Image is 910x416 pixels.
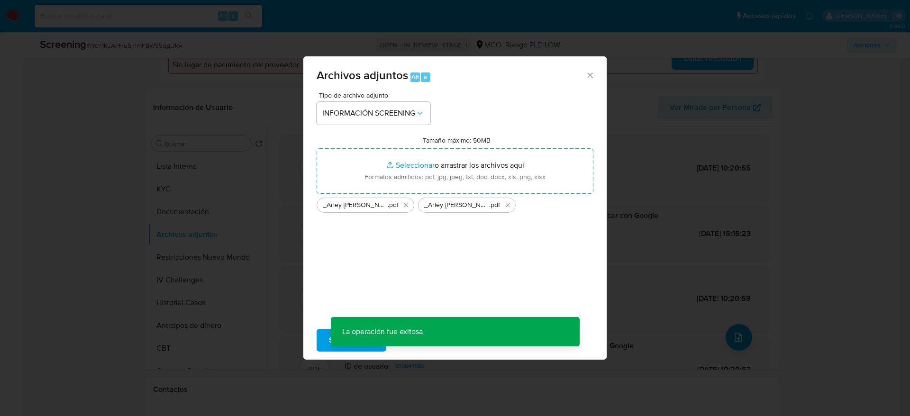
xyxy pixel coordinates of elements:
span: Archivos adjuntos [317,67,408,83]
span: _Arley [PERSON_NAME] lavado de dinero - Buscar con Google [424,200,489,210]
span: a [424,72,427,81]
label: Tamaño máximo: 50MB [423,136,491,145]
button: Subir archivo [317,329,386,352]
button: Eliminar _Arley Antonio Franco Fernandez_ lavado de dinero - Buscar con Google.pdf [502,199,513,211]
button: Cerrar [585,71,594,79]
p: La operación fue exitosa [331,317,434,346]
span: Alt [411,72,419,81]
span: .pdf [388,200,399,210]
ul: Archivos seleccionados [317,194,593,213]
span: Cancelar [402,330,433,351]
span: Tipo de archivo adjunto [319,92,433,99]
span: INFORMACIÓN SCREENING [322,109,415,118]
span: .pdf [489,200,500,210]
span: Subir archivo [329,330,374,351]
span: _Arley [PERSON_NAME] - Buscar con Google [323,200,388,210]
button: INFORMACIÓN SCREENING [317,102,430,125]
button: Eliminar _Arley Antonio Franco Fernandez_ - Buscar con Google.pdf [400,199,412,211]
